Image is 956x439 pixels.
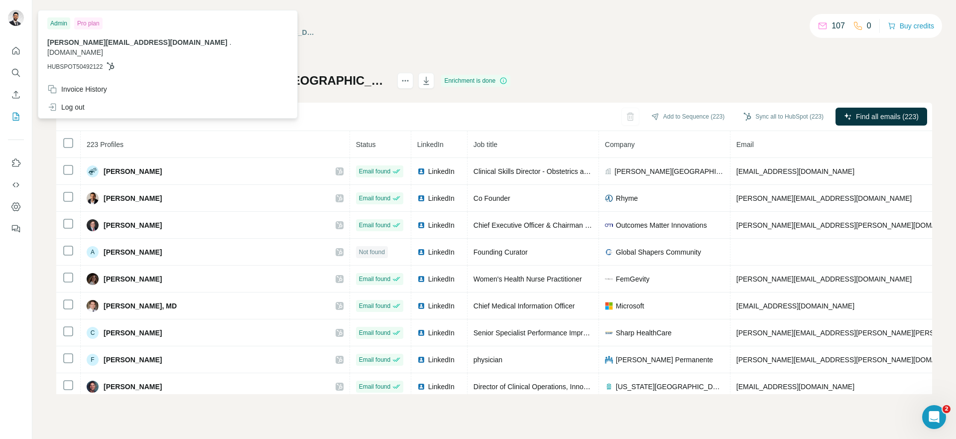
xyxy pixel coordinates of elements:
[104,247,162,257] span: [PERSON_NAME]
[8,176,24,194] button: Use Surfe API
[359,167,390,176] span: Email found
[428,382,455,392] span: LinkedIn
[8,42,24,60] button: Quick start
[47,84,107,94] div: Invoice History
[87,192,99,204] img: Avatar
[87,327,99,339] div: C
[736,302,854,310] span: [EMAIL_ADDRESS][DOMAIN_NAME]
[8,10,24,26] img: Avatar
[417,383,425,391] img: LinkedIn logo
[417,167,425,175] img: LinkedIn logo
[417,194,425,202] img: LinkedIn logo
[428,166,455,176] span: LinkedIn
[104,301,177,311] span: [PERSON_NAME], MD
[836,108,927,126] button: Find all emails (223)
[616,355,713,365] span: [PERSON_NAME] Permanente
[87,141,123,148] span: 223 Profiles
[87,246,99,258] div: A
[605,356,613,364] img: company-logo
[605,221,613,229] img: company-logo
[736,109,831,124] button: Sync all to HubSpot (223)
[605,141,635,148] span: Company
[417,141,444,148] span: LinkedIn
[8,108,24,126] button: My lists
[428,328,455,338] span: LinkedIn
[605,194,613,202] img: company-logo
[104,166,162,176] span: [PERSON_NAME]
[87,165,99,177] img: Avatar
[867,20,871,32] p: 0
[47,102,85,112] div: Log out
[230,38,232,46] span: .
[474,194,510,202] span: Co Founder
[616,274,650,284] span: FemGevity
[474,356,502,364] span: physician
[47,17,70,29] div: Admin
[428,193,455,203] span: LinkedIn
[397,73,413,89] button: actions
[474,329,610,337] span: Senior Specialist Performance Improvement
[832,20,845,32] p: 107
[74,17,103,29] div: Pro plan
[417,248,425,256] img: LinkedIn logo
[87,381,99,393] img: Avatar
[8,86,24,104] button: Enrich CSV
[922,405,946,429] iframe: Intercom live chat
[616,220,707,230] span: Outcomes Matter Innovations
[474,167,694,175] span: Clinical Skills Director - Obstetrics and Gynecology Student Association
[474,383,723,391] span: Director of Clinical Operations, Innovation Center for Sex Differences in Medicine
[104,220,162,230] span: [PERSON_NAME]
[8,64,24,82] button: Search
[417,302,425,310] img: LinkedIn logo
[605,248,613,256] img: company-logo
[87,273,99,285] img: Avatar
[474,275,582,283] span: Women's Health Nurse Practitioner
[644,109,731,124] button: Add to Sequence (223)
[888,19,934,33] button: Buy credits
[616,382,724,392] span: [US_STATE][GEOGRAPHIC_DATA]
[104,274,162,284] span: [PERSON_NAME]
[47,38,228,46] span: [PERSON_NAME][EMAIL_ADDRESS][DOMAIN_NAME]
[616,247,701,257] span: Global Shapers Community
[104,382,162,392] span: [PERSON_NAME]
[359,194,390,203] span: Email found
[616,328,672,338] span: Sharp HealthCare
[104,355,162,365] span: [PERSON_NAME]
[736,383,854,391] span: [EMAIL_ADDRESS][DOMAIN_NAME]
[104,328,162,338] span: [PERSON_NAME]
[474,248,528,256] span: Founding Curator
[104,193,162,203] span: [PERSON_NAME]
[87,219,99,231] img: Avatar
[359,248,385,257] span: Not found
[359,275,390,284] span: Email found
[359,328,390,337] span: Email found
[417,221,425,229] img: LinkedIn logo
[8,220,24,238] button: Feedback
[943,405,951,413] span: 2
[616,301,644,311] span: Microsoft
[605,329,613,337] img: company-logo
[474,221,684,229] span: Chief Executive Officer & Chairman at Outcomes Matter Innovations
[474,141,497,148] span: Job title
[87,354,99,366] div: F
[474,302,575,310] span: Chief Medical Information Officer
[736,141,754,148] span: Email
[605,275,613,283] img: company-logo
[417,275,425,283] img: LinkedIn logo
[87,300,99,312] img: Avatar
[359,301,390,310] span: Email found
[428,247,455,257] span: LinkedIn
[359,221,390,230] span: Email found
[47,62,103,71] span: HUBSPOT50492122
[428,220,455,230] span: LinkedIn
[616,193,638,203] span: Rhyme
[8,154,24,172] button: Use Surfe on LinkedIn
[614,166,724,176] span: [PERSON_NAME][GEOGRAPHIC_DATA]
[47,48,103,56] span: [DOMAIN_NAME]
[417,329,425,337] img: LinkedIn logo
[605,383,613,391] img: company-logo
[428,301,455,311] span: LinkedIn
[441,75,510,87] div: Enrichment is done
[8,198,24,216] button: Dashboard
[736,275,912,283] span: [PERSON_NAME][EMAIL_ADDRESS][DOMAIN_NAME]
